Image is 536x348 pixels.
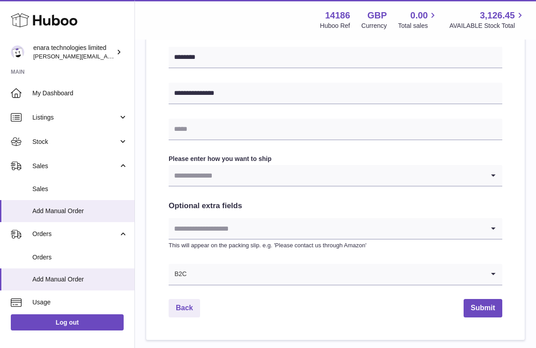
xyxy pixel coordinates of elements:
[398,9,438,30] a: 0.00 Total sales
[32,185,128,193] span: Sales
[367,9,387,22] strong: GBP
[169,201,502,211] h2: Optional extra fields
[449,22,525,30] span: AVAILABLE Stock Total
[320,22,350,30] div: Huboo Ref
[169,218,484,239] input: Search for option
[32,113,118,122] span: Listings
[398,22,438,30] span: Total sales
[32,253,128,262] span: Orders
[169,241,502,250] p: This will appear on the packing slip. e.g. 'Please contact us through Amazon'
[169,155,502,163] label: Please enter how you want to ship
[11,45,24,59] img: Dee@enara.co
[32,138,118,146] span: Stock
[411,9,428,22] span: 0.00
[33,53,180,60] span: [PERSON_NAME][EMAIL_ADDRESS][DOMAIN_NAME]
[464,299,502,317] button: Submit
[169,264,502,286] div: Search for option
[32,89,128,98] span: My Dashboard
[32,298,128,307] span: Usage
[169,299,200,317] a: Back
[449,9,525,30] a: 3,126.45 AVAILABLE Stock Total
[32,230,118,238] span: Orders
[169,165,502,187] div: Search for option
[169,165,484,186] input: Search for option
[187,264,484,285] input: Search for option
[32,207,128,215] span: Add Manual Order
[32,275,128,284] span: Add Manual Order
[11,314,124,330] a: Log out
[169,218,502,240] div: Search for option
[32,162,118,170] span: Sales
[325,9,350,22] strong: 14186
[362,22,387,30] div: Currency
[169,264,187,285] span: B2C
[33,44,114,61] div: enara technologies limited
[480,9,515,22] span: 3,126.45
